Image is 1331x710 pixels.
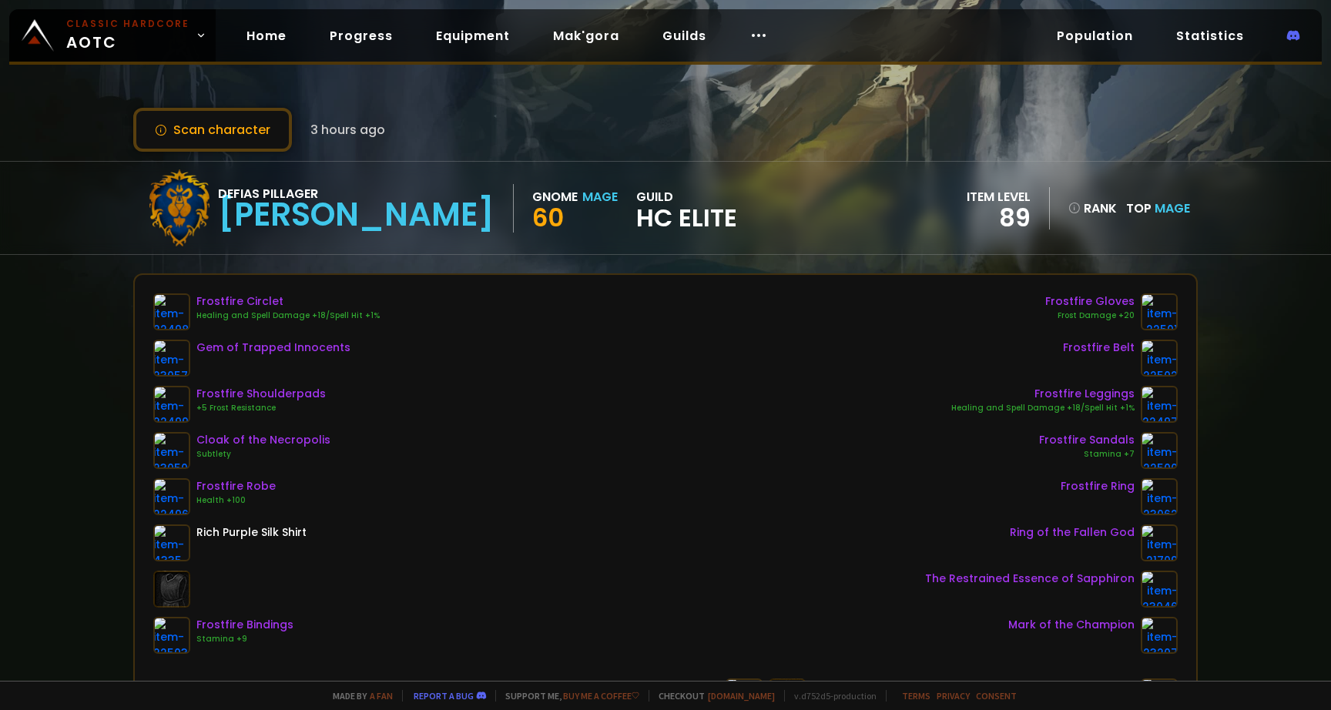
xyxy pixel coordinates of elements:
span: Mage [1155,199,1190,217]
div: item level [967,187,1031,206]
div: Frostfire Leggings [951,386,1135,402]
div: Ring of the Fallen God [1010,524,1135,541]
img: item-22499 [153,386,190,423]
div: Subtlety [196,448,330,460]
a: Consent [976,690,1017,702]
a: Classic HardcoreAOTC [9,9,216,62]
span: Checkout [649,690,775,702]
div: The Restrained Essence of Sapphiron [925,571,1135,587]
div: Cloak of the Necropolis [196,432,330,448]
a: [DOMAIN_NAME] [708,690,775,702]
a: Report a bug [414,690,474,702]
a: Guilds [650,20,719,52]
a: Buy me a coffee [563,690,639,702]
div: Gem of Trapped Innocents [196,340,350,356]
div: Stamina +7 [1039,448,1135,460]
a: Equipment [424,20,522,52]
img: item-22503 [153,617,190,654]
span: 3 hours ago [310,120,385,139]
img: item-22498 [153,293,190,330]
div: Gnome [532,187,578,206]
img: item-23046 [1141,571,1178,608]
img: item-23057 [153,340,190,377]
div: Doomfinger [1068,678,1135,695]
div: guild [636,187,737,229]
div: Health +100 [196,494,276,507]
button: Scan character [133,108,292,152]
div: Frost Damage +20 [1045,310,1135,322]
div: Frostfire Belt [1063,340,1135,356]
div: Healing and Spell Damage +18/Spell Hit +1% [196,310,380,322]
img: item-4335 [153,524,190,561]
img: item-21709 [1141,524,1178,561]
div: Mage [582,187,618,206]
span: Made by [324,690,393,702]
a: Mak'gora [541,20,632,52]
div: rank [1068,199,1117,218]
div: Top [1126,199,1190,218]
small: Classic Hardcore [66,17,189,31]
div: [PERSON_NAME] [218,203,495,226]
a: Terms [902,690,930,702]
div: Defias Pillager [218,184,495,203]
img: item-23062 [1141,478,1178,515]
span: v. d752d5 - production [784,690,877,702]
a: Statistics [1164,20,1256,52]
img: item-22497 [1141,386,1178,423]
img: item-22502 [1141,340,1178,377]
span: 60 [532,200,564,235]
div: Frostfire Sandals [1039,432,1135,448]
div: Frostfire Ring [1061,478,1135,494]
img: item-22496 [153,478,190,515]
div: Healing and Spell Damage +18/Spell Hit +1% [951,402,1135,414]
img: item-23050 [153,432,190,469]
a: Progress [317,20,405,52]
img: item-23207 [1141,617,1178,654]
span: Support me, [495,690,639,702]
div: Frostfire Robe [196,478,276,494]
a: a fan [370,690,393,702]
div: Frostfire Shoulderpads [196,386,326,402]
div: +5 Frost Resistance [196,402,326,414]
div: Frostfire Gloves [1045,293,1135,310]
a: Population [1044,20,1145,52]
a: Home [234,20,299,52]
div: Atiesh, Greatstaff of the Guardian [525,678,719,695]
span: AOTC [66,17,189,54]
img: item-22500 [1141,432,1178,469]
div: Mark of the Champion [1008,617,1135,633]
div: Stamina +9 [196,633,293,645]
span: HC Elite [636,206,737,229]
div: Frostfire Circlet [196,293,380,310]
a: Privacy [937,690,970,702]
div: Rich Purple Silk Shirt [196,524,307,541]
div: 89 [967,206,1031,229]
div: Frostfire Bindings [196,617,293,633]
img: item-22501 [1141,293,1178,330]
